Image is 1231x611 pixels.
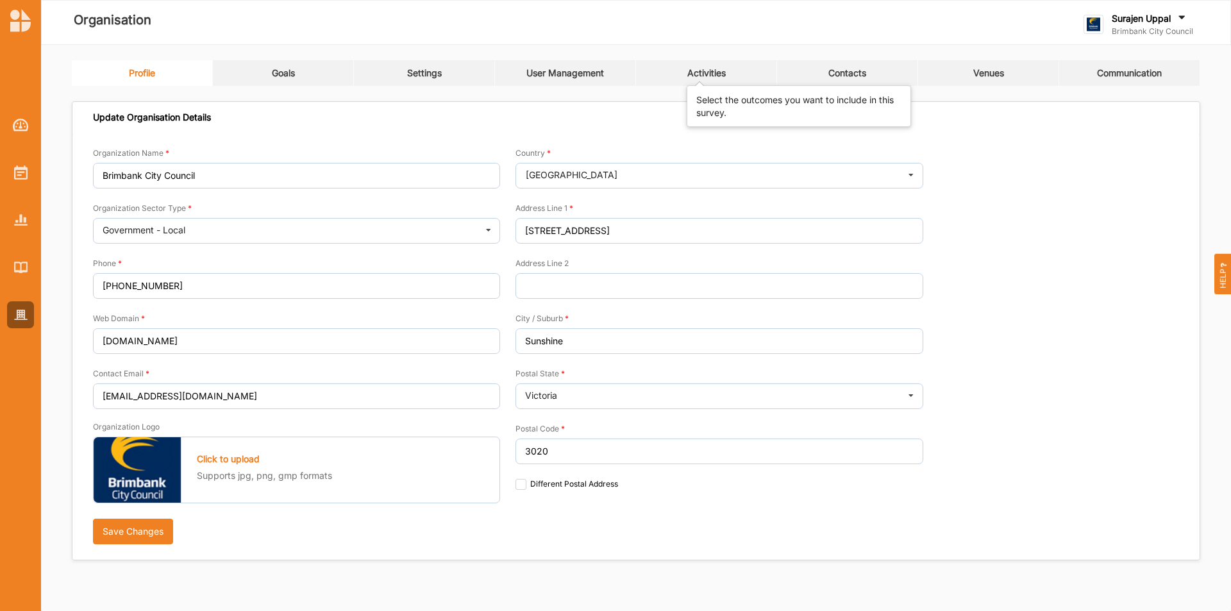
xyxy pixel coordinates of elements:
label: Contact Email [93,369,149,379]
label: Click to upload [197,453,260,465]
a: Library [7,254,34,281]
img: Dashboard [13,119,29,131]
div: Venues [973,67,1004,79]
button: Save Changes [93,519,173,544]
a: Dashboard [7,112,34,138]
div: User Management [526,67,604,79]
img: Reports [14,214,28,225]
label: Supports jpg, png, gmp formats [197,469,332,482]
label: Organization Name [93,148,169,158]
label: Country [515,148,551,158]
a: Organisation [7,301,34,328]
label: Organisation [74,10,151,31]
div: Communication [1097,67,1162,79]
label: Surajen Uppal [1112,13,1171,24]
label: City / Suburb [515,314,569,324]
div: Government - Local [103,226,185,235]
a: Reports [7,206,34,233]
img: 1592913926669_308_logo.png [94,437,181,503]
img: logo [1084,15,1103,35]
label: Address Line 2 [515,258,569,269]
label: Organization Sector Type [93,203,192,213]
div: Settings [407,67,442,79]
div: Profile [129,67,155,79]
img: logo [10,9,31,32]
img: Activities [14,165,28,180]
label: Brimbank City Council [1112,26,1193,37]
a: Activities [7,159,34,186]
label: Web Domain [93,314,145,324]
img: Organisation [14,310,28,321]
label: Postal Code [515,424,565,434]
div: Select the outcomes you want to include in this survey. [696,94,901,119]
div: Victoria [525,391,557,400]
label: Postal State [515,369,565,379]
label: Organization Logo [93,422,160,432]
label: Address Line 1 [515,203,573,213]
div: Update Organisation Details [93,112,211,123]
label: Different Postal Address [515,479,617,489]
div: Contacts [828,67,866,79]
div: [GEOGRAPHIC_DATA] [526,171,617,180]
label: Phone [93,258,122,269]
div: Goals [272,67,295,79]
div: Activities [687,67,726,79]
img: Library [14,262,28,272]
